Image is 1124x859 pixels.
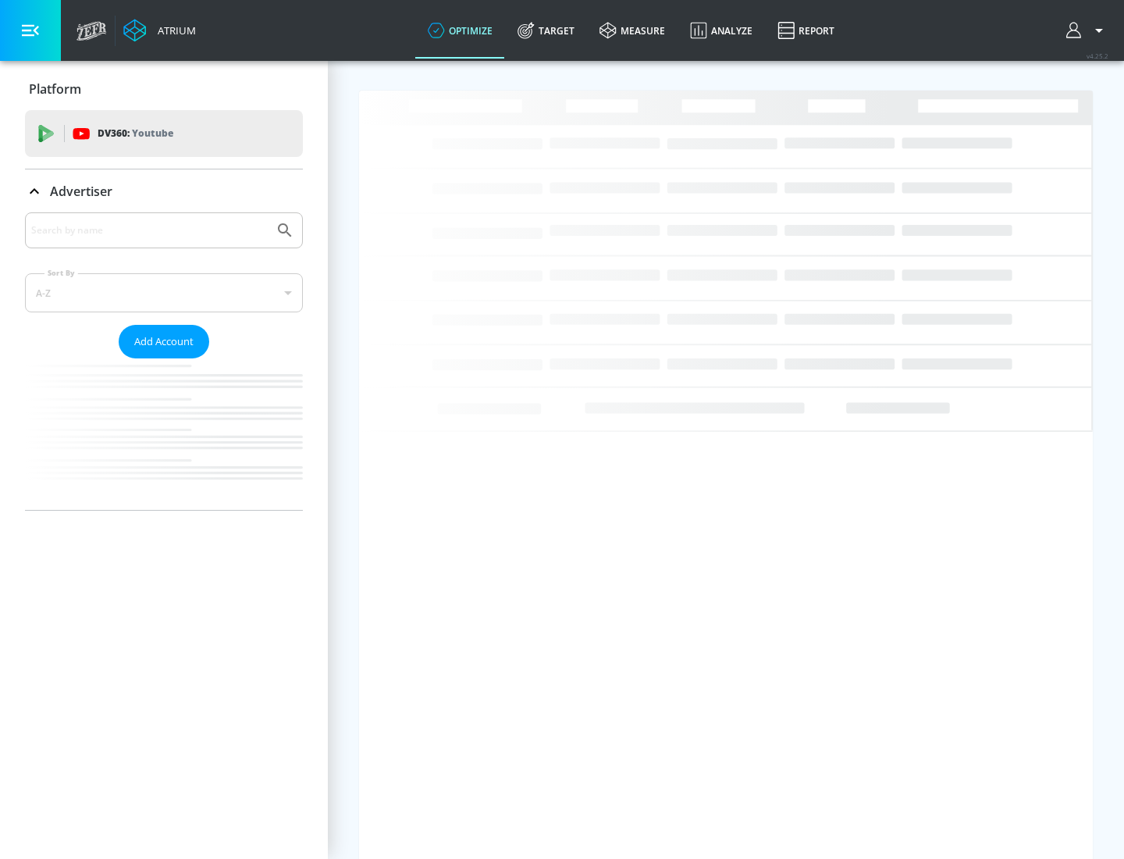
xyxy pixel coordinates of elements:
[25,212,303,510] div: Advertiser
[119,325,209,358] button: Add Account
[25,358,303,510] nav: list of Advertiser
[505,2,587,59] a: Target
[44,268,78,278] label: Sort By
[415,2,505,59] a: optimize
[98,125,173,142] p: DV360:
[151,23,196,37] div: Atrium
[25,110,303,157] div: DV360: Youtube
[678,2,765,59] a: Analyze
[29,80,81,98] p: Platform
[25,273,303,312] div: A-Z
[134,333,194,351] span: Add Account
[123,19,196,42] a: Atrium
[31,220,268,241] input: Search by name
[132,125,173,141] p: Youtube
[1087,52,1108,60] span: v 4.25.2
[25,169,303,213] div: Advertiser
[765,2,847,59] a: Report
[50,183,112,200] p: Advertiser
[587,2,678,59] a: measure
[25,67,303,111] div: Platform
